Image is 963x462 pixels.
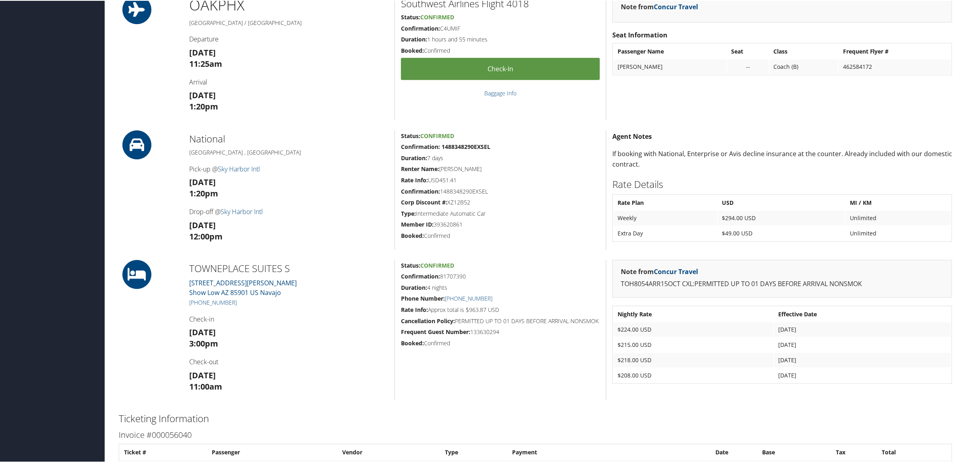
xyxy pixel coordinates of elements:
a: [PHONE_NUMBER] [445,294,492,301]
a: [STREET_ADDRESS][PERSON_NAME]Show Low AZ 85901 US Navajo [189,278,297,296]
strong: Confirmation: [401,187,440,194]
strong: Rate Info: [401,175,428,183]
h5: Confirmed [401,46,600,54]
h2: National [189,131,389,145]
h4: Pick-up @ [189,164,389,173]
td: $208.00 USD [614,367,773,382]
th: Class [770,43,838,58]
h5: Confirmed [401,231,600,239]
span: Confirmed [420,261,454,268]
strong: Booked: [401,46,424,54]
strong: Member ID: [401,220,434,227]
a: Check-in [401,57,600,79]
span: Confirmed [420,131,454,139]
h2: TOWNEPLACE SUITES S [189,261,389,274]
strong: [DATE] [189,89,216,100]
strong: Cancellation Policy: [401,316,455,324]
td: [DATE] [774,337,951,351]
th: Payment [508,444,711,459]
strong: [DATE] [189,46,216,57]
strong: Agent Notes [612,131,652,140]
h5: 133630294 [401,327,600,335]
strong: Booked: [401,231,424,239]
h4: Arrival [189,77,389,86]
strong: Seat Information [612,30,667,39]
strong: Type: [401,209,416,217]
td: $218.00 USD [614,352,773,367]
strong: 1:20pm [189,100,218,111]
h4: Check-out [189,357,389,365]
strong: Confirmation: 1488348290EXSEL [401,142,490,150]
td: [PERSON_NAME] [614,59,726,73]
a: Sky Harbor Intl [221,206,263,215]
strong: Note from [621,2,698,10]
div: -- [731,62,765,70]
h5: PERMITTED UP TO 01 DAYS BEFORE ARRIVAL NONSMOK [401,316,600,324]
td: Coach (B) [770,59,838,73]
strong: Duration: [401,283,427,291]
td: Unlimited [846,210,951,225]
strong: 11:25am [189,58,222,68]
td: [DATE] [774,322,951,336]
th: Type [441,444,508,459]
th: Base [758,444,831,459]
td: Extra Day [614,225,717,240]
td: $294.00 USD [718,210,845,225]
h4: Check-in [189,314,389,323]
h2: Ticketing Information [119,411,952,425]
h5: 1 hours and 55 minutes [401,35,600,43]
strong: Confirmation: [401,24,440,31]
td: 462584172 [839,59,951,73]
h5: XZ12B52 [401,198,600,206]
h5: 7 days [401,153,600,161]
strong: Duration: [401,35,427,42]
th: MI / KM [846,195,951,209]
h5: Intermediate Automatic Car [401,209,600,217]
h5: 81707390 [401,272,600,280]
a: Baggage Info [484,89,517,96]
a: Sky Harbor Intl [218,164,260,173]
td: Unlimited [846,225,951,240]
h4: Drop-off @ [189,206,389,215]
h5: Confirmed [401,338,600,346]
span: Confirmed [420,12,454,20]
a: [PHONE_NUMBER] [189,298,237,305]
td: $49.00 USD [718,225,845,240]
strong: Booked: [401,338,424,346]
strong: Status: [401,131,420,139]
strong: Confirmation: [401,272,440,279]
h5: 393620861 [401,220,600,228]
p: TOH8054ARR15OCT CXL:PERMITTED UP TO 01 DAYS BEFORE ARRIVAL NONSMOK [621,278,944,289]
strong: Renter Name: [401,164,439,172]
h5: Approx total is $963.87 USD [401,305,600,313]
strong: Rate Info: [401,305,428,313]
a: Concur Travel [654,266,698,275]
th: Effective Date [774,306,951,321]
strong: Note from [621,266,698,275]
strong: [DATE] [189,369,216,380]
td: [DATE] [774,367,951,382]
h3: Invoice #000056040 [119,429,952,440]
h4: Departure [189,34,389,43]
strong: [DATE] [189,176,216,187]
th: Tax [832,444,877,459]
th: Rate Plan [614,195,717,209]
a: Concur Travel [654,2,698,10]
h5: [PERSON_NAME] [401,164,600,172]
td: $215.00 USD [614,337,773,351]
strong: Status: [401,261,420,268]
h2: Rate Details [612,177,952,190]
strong: Frequent Guest Number: [401,327,470,335]
th: Nightly Rate [614,306,773,321]
p: If booking with National, Enterprise or Avis decline insurance at the counter. Already included w... [612,148,952,169]
strong: 12:00pm [189,230,223,241]
th: Total [878,444,951,459]
td: [DATE] [774,352,951,367]
th: Date [712,444,757,459]
strong: 1:20pm [189,187,218,198]
strong: 3:00pm [189,337,218,348]
td: $224.00 USD [614,322,773,336]
strong: [DATE] [189,326,216,337]
th: Vendor [338,444,440,459]
strong: Status: [401,12,420,20]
